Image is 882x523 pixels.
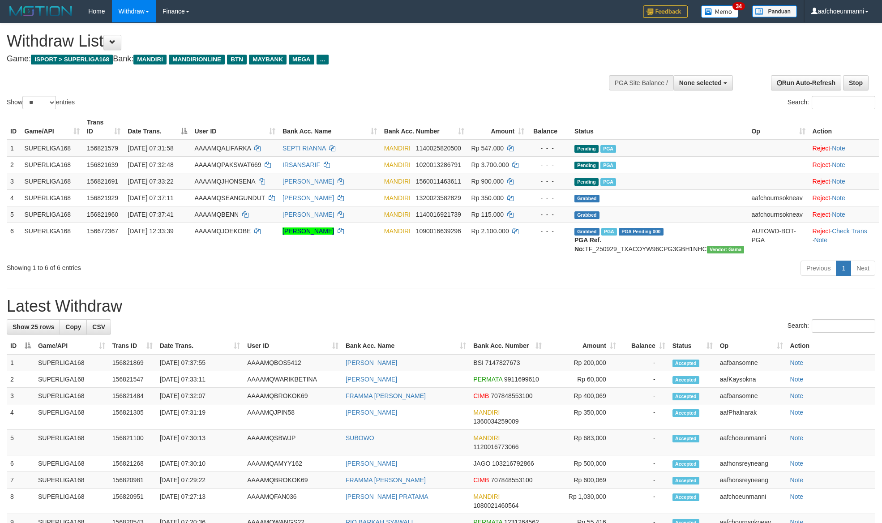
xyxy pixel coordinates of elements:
td: 7 [7,472,34,489]
td: - [620,455,669,472]
span: MANDIRI [384,194,411,201]
td: - [620,404,669,430]
a: [PERSON_NAME] [283,211,334,218]
span: MANDIRI [473,409,500,416]
span: 156821579 [87,145,118,152]
td: [DATE] 07:32:07 [156,388,244,404]
a: [PERSON_NAME] [346,376,397,383]
span: Show 25 rows [13,323,54,330]
span: 156672367 [87,227,118,235]
span: 156821691 [87,178,118,185]
th: Action [809,114,879,140]
span: Marked by aafchoeunmanni [600,162,616,169]
span: Accepted [672,493,699,501]
span: Copy 707848553100 to clipboard [491,476,532,484]
th: Date Trans.: activate to sort column descending [124,114,191,140]
td: 6 [7,223,21,257]
a: [PERSON_NAME] [346,409,397,416]
td: 156821547 [109,371,156,388]
td: Rp 683,000 [545,430,620,455]
span: JAGO [473,460,490,467]
a: [PERSON_NAME] [346,359,397,366]
div: - - - [531,227,567,236]
div: - - - [531,160,567,169]
td: aafKaysokna [716,371,787,388]
td: SUPERLIGA168 [34,430,109,455]
td: SUPERLIGA168 [34,388,109,404]
span: Accepted [672,435,699,442]
th: User ID: activate to sort column ascending [191,114,279,140]
td: 4 [7,189,21,206]
span: MANDIRI [384,145,411,152]
a: [PERSON_NAME] [283,227,334,235]
th: Balance: activate to sort column ascending [620,338,669,354]
label: Show entries [7,96,75,109]
td: - [620,388,669,404]
th: Bank Acc. Name: activate to sort column ascending [342,338,470,354]
span: AAAAMQJHONSENA [194,178,255,185]
span: AAAAMQALIFARKA [194,145,251,152]
td: SUPERLIGA168 [34,371,109,388]
a: Note [832,145,845,152]
a: [PERSON_NAME] [283,194,334,201]
a: Check Trans [832,227,867,235]
th: User ID: activate to sort column ascending [244,338,342,354]
span: Marked by aafsengchandara [601,228,617,236]
a: Reject [813,211,831,218]
td: Rp 600,069 [545,472,620,489]
span: PERMATA [473,376,502,383]
th: Balance [528,114,571,140]
span: Pending [574,145,599,153]
span: Copy 1120016773066 to clipboard [473,443,518,450]
a: Note [832,161,845,168]
td: SUPERLIGA168 [21,189,83,206]
td: [DATE] 07:33:11 [156,371,244,388]
td: 2 [7,371,34,388]
a: IRSANSARIF [283,161,320,168]
span: Pending [574,162,599,169]
th: ID [7,114,21,140]
td: 156821305 [109,404,156,430]
a: Reject [813,161,831,168]
div: - - - [531,210,567,219]
td: [DATE] 07:31:19 [156,404,244,430]
a: Run Auto-Refresh [771,75,841,90]
span: MANDIRI [384,211,411,218]
td: - [620,354,669,371]
td: 156821869 [109,354,156,371]
span: AAAAMQSEANGUNDUT [194,194,265,201]
span: [DATE] 07:37:11 [128,194,173,201]
a: [PERSON_NAME] [346,460,397,467]
td: · · [809,223,879,257]
img: Button%20Memo.svg [701,5,739,18]
span: MANDIRI [473,434,500,442]
span: Copy 1020013286791 to clipboard [416,161,461,168]
span: MANDIRI [384,178,411,185]
span: Rp 350.000 [471,194,504,201]
select: Showentries [22,96,56,109]
th: Amount: activate to sort column ascending [545,338,620,354]
span: None selected [679,79,722,86]
td: 156821100 [109,430,156,455]
span: Marked by aafchoeunmanni [600,178,616,186]
a: Note [832,211,845,218]
td: · [809,140,879,157]
a: Note [790,392,804,399]
span: Grabbed [574,195,599,202]
span: Marked by aafchoeunmanni [600,145,616,153]
th: Bank Acc. Name: activate to sort column ascending [279,114,381,140]
a: Note [790,493,804,500]
span: Grabbed [574,228,599,236]
label: Search: [788,319,875,333]
a: Note [790,460,804,467]
td: - [620,371,669,388]
td: Rp 200,000 [545,354,620,371]
td: · [809,206,879,223]
b: PGA Ref. No: [574,236,601,253]
td: 156821268 [109,455,156,472]
a: Reject [813,194,831,201]
td: 5 [7,430,34,455]
span: MANDIRI [384,161,411,168]
a: Note [790,409,804,416]
span: Accepted [672,409,699,417]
